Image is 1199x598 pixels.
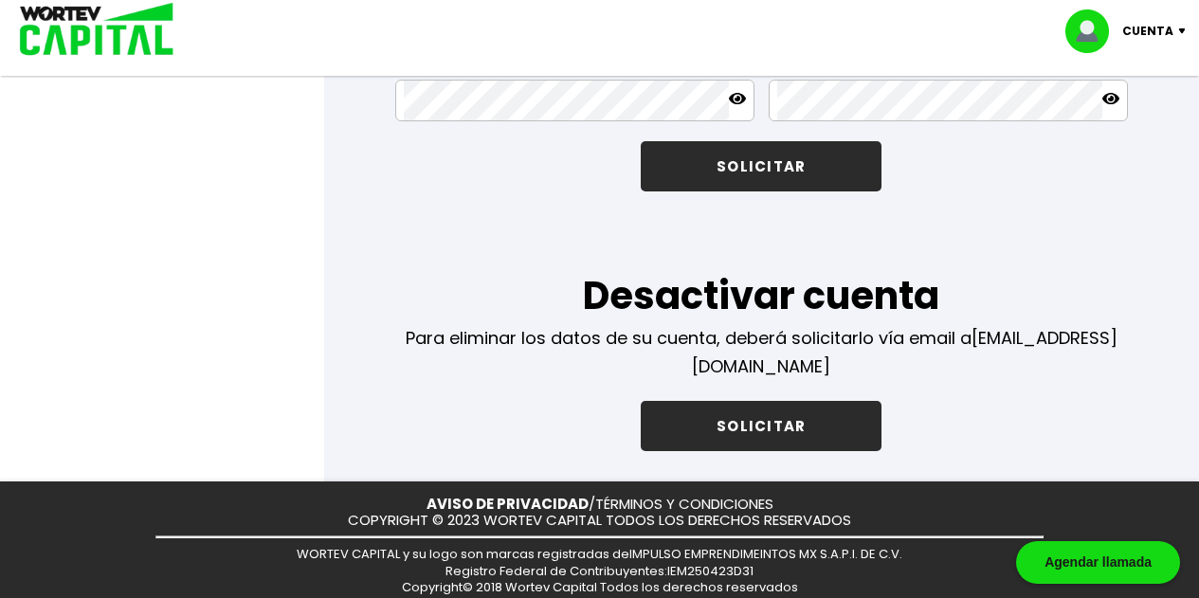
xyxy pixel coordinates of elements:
a: AVISO DE PRIVACIDAD [427,494,589,514]
span: Copyright© 2018 Wortev Capital Todos los derechos reservados [402,578,798,596]
button: SOLICITAR [641,141,881,191]
p: / [427,497,773,513]
p: Cuenta [1122,17,1173,45]
img: icon-down [1173,28,1199,34]
p: Para eliminar los datos de su cuenta, deberá solicitarlo vía email a [354,324,1169,381]
img: profile-image [1065,9,1122,53]
a: TÉRMINOS Y CONDICIONES [595,494,773,514]
div: Agendar llamada [1016,541,1180,584]
span: Registro Federal de Contribuyentes: IEM250423D31 [445,562,754,580]
button: SOLICITAR [641,401,881,451]
span: WORTEV CAPITAL y su logo son marcas registradas de IMPULSO EMPRENDIMEINTOS MX S.A.P.I. DE C.V. [297,545,902,563]
h1: Desactivar cuenta [354,267,1169,324]
p: COPYRIGHT © 2023 WORTEV CAPITAL TODOS LOS DERECHOS RESERVADOS [348,513,851,529]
